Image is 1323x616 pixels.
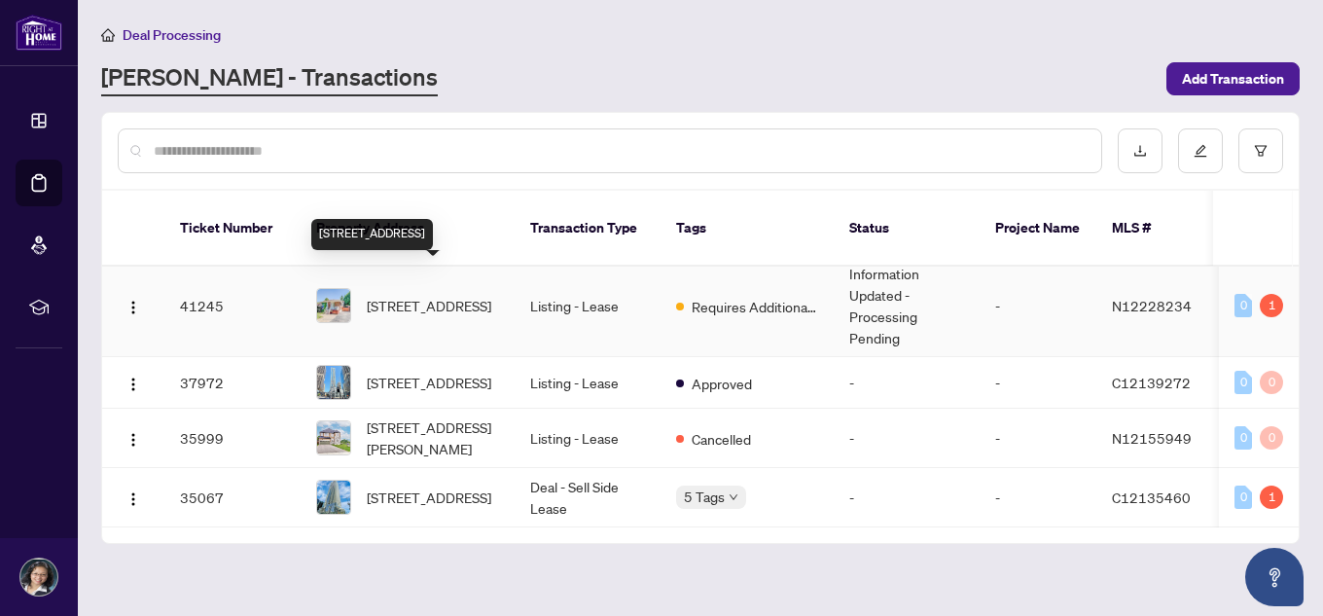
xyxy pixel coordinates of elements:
[101,61,438,96] a: [PERSON_NAME] - Transactions
[317,366,350,399] img: thumbnail-img
[1118,128,1162,173] button: download
[1260,371,1283,394] div: 0
[367,417,499,459] span: [STREET_ADDRESS][PERSON_NAME]
[515,468,661,527] td: Deal - Sell Side Lease
[1194,144,1207,158] span: edit
[1238,128,1283,173] button: filter
[125,491,141,507] img: Logo
[1234,486,1252,509] div: 0
[980,191,1096,267] th: Project Name
[1112,297,1192,314] span: N12228234
[118,367,149,398] button: Logo
[101,28,115,42] span: home
[834,191,980,267] th: Status
[301,191,515,267] th: Property Address
[1112,429,1192,447] span: N12155949
[980,468,1096,527] td: -
[1260,294,1283,317] div: 1
[317,481,350,514] img: thumbnail-img
[123,26,221,44] span: Deal Processing
[1112,374,1191,391] span: C12139272
[1260,486,1283,509] div: 1
[20,559,57,596] img: Profile Icon
[164,255,301,357] td: 41245
[118,290,149,321] button: Logo
[367,372,491,393] span: [STREET_ADDRESS]
[164,191,301,267] th: Ticket Number
[692,428,751,450] span: Cancelled
[515,409,661,468] td: Listing - Lease
[118,482,149,513] button: Logo
[834,409,980,468] td: -
[684,486,725,508] span: 5 Tags
[1096,191,1213,267] th: MLS #
[367,487,491,508] span: [STREET_ADDRESS]
[980,357,1096,409] td: -
[692,373,752,394] span: Approved
[1112,489,1191,506] span: C12135460
[367,295,491,316] span: [STREET_ADDRESS]
[1133,144,1147,158] span: download
[980,255,1096,357] td: -
[164,409,301,468] td: 35999
[661,191,834,267] th: Tags
[1234,426,1252,450] div: 0
[164,468,301,527] td: 35067
[125,432,141,448] img: Logo
[317,289,350,322] img: thumbnail-img
[834,357,980,409] td: -
[1260,426,1283,450] div: 0
[729,492,738,502] span: down
[515,357,661,409] td: Listing - Lease
[515,255,661,357] td: Listing - Lease
[980,409,1096,468] td: -
[16,15,62,51] img: logo
[692,296,818,317] span: Requires Additional Docs
[834,468,980,527] td: -
[1182,63,1284,94] span: Add Transaction
[1254,144,1268,158] span: filter
[164,357,301,409] td: 37972
[125,377,141,392] img: Logo
[1234,294,1252,317] div: 0
[1178,128,1223,173] button: edit
[834,255,980,357] td: Information Updated - Processing Pending
[1166,62,1300,95] button: Add Transaction
[125,300,141,315] img: Logo
[515,191,661,267] th: Transaction Type
[317,421,350,454] img: thumbnail-img
[1234,371,1252,394] div: 0
[118,422,149,453] button: Logo
[311,219,433,250] div: [STREET_ADDRESS]
[1245,548,1304,606] button: Open asap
